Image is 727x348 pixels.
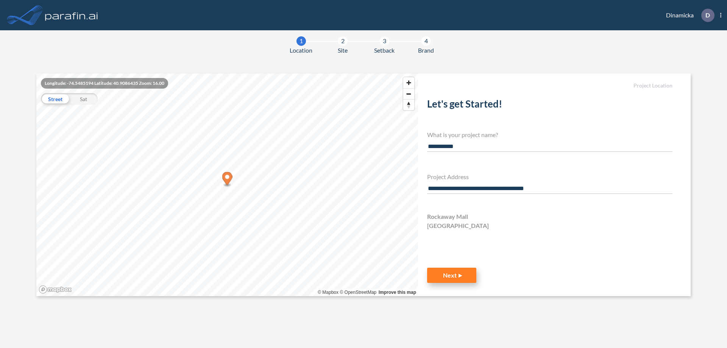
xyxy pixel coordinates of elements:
h4: What is your project name? [427,131,672,138]
canvas: Map [36,73,418,296]
span: [GEOGRAPHIC_DATA] [427,221,489,230]
div: 3 [380,36,389,46]
h5: Project Location [427,83,672,89]
div: 4 [421,36,431,46]
div: Map marker [222,172,232,187]
p: D [705,12,710,19]
h2: Let's get Started! [427,98,672,113]
a: Mapbox [318,290,339,295]
button: Reset bearing to north [403,99,414,110]
h4: Project Address [427,173,672,180]
div: Street [41,93,69,105]
a: Mapbox homepage [39,285,72,294]
img: logo [44,8,100,23]
span: Zoom out [403,89,414,99]
a: Improve this map [379,290,416,295]
span: Site [338,46,348,55]
div: Sat [69,93,98,105]
a: OpenStreetMap [340,290,376,295]
button: Zoom in [403,77,414,88]
span: Rockaway Mall [427,212,468,221]
div: Longitude: -74.5485194 Latitude: 40.9086435 Zoom: 16.00 [41,78,168,89]
span: Reset bearing to north [403,100,414,110]
div: 1 [296,36,306,46]
span: Brand [418,46,434,55]
div: Dinamicka [655,9,721,22]
span: Setback [374,46,395,55]
div: 2 [338,36,348,46]
button: Next [427,268,476,283]
span: Location [290,46,312,55]
button: Zoom out [403,88,414,99]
